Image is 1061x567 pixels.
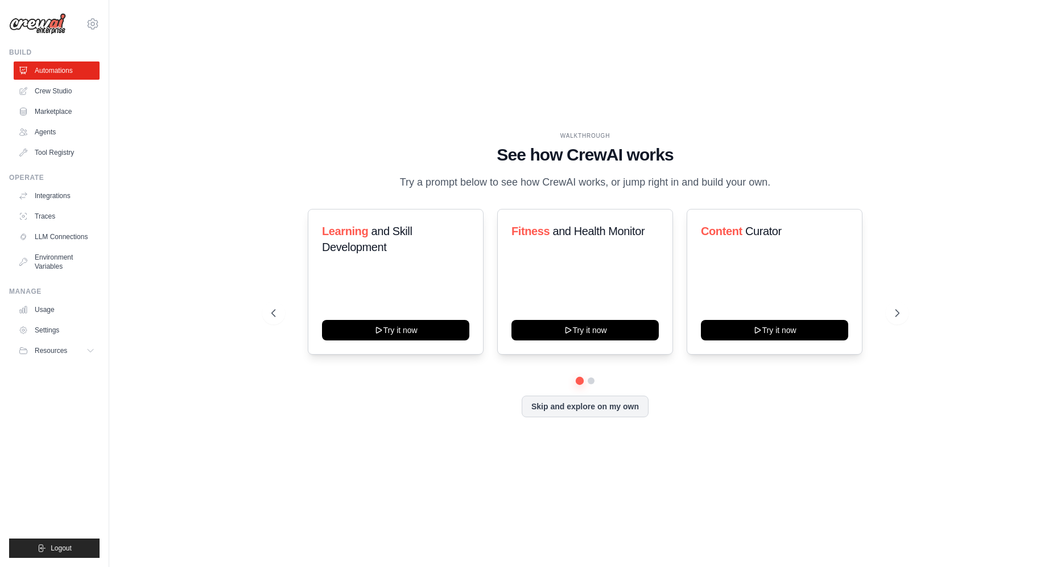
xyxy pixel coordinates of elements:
[35,346,67,355] span: Resources
[322,225,412,253] span: and Skill Development
[511,320,659,340] button: Try it now
[322,225,368,237] span: Learning
[9,287,100,296] div: Manage
[552,225,645,237] span: and Health Monitor
[9,173,100,182] div: Operate
[322,320,469,340] button: Try it now
[14,123,100,141] a: Agents
[14,61,100,80] a: Automations
[14,342,100,360] button: Resources
[522,396,649,417] button: Skip and explore on my own
[511,225,550,237] span: Fitness
[745,225,782,237] span: Curator
[14,143,100,162] a: Tool Registry
[9,48,100,57] div: Build
[51,544,72,553] span: Logout
[701,225,742,237] span: Content
[271,132,899,140] div: WALKTHROUGH
[14,301,100,319] a: Usage
[394,174,777,191] p: Try a prompt below to see how CrewAI works, or jump right in and build your own.
[271,145,899,165] h1: See how CrewAI works
[9,13,66,35] img: Logo
[701,320,848,340] button: Try it now
[14,321,100,339] a: Settings
[14,228,100,246] a: LLM Connections
[14,187,100,205] a: Integrations
[14,102,100,121] a: Marketplace
[9,539,100,558] button: Logout
[14,207,100,225] a: Traces
[14,82,100,100] a: Crew Studio
[14,248,100,276] a: Environment Variables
